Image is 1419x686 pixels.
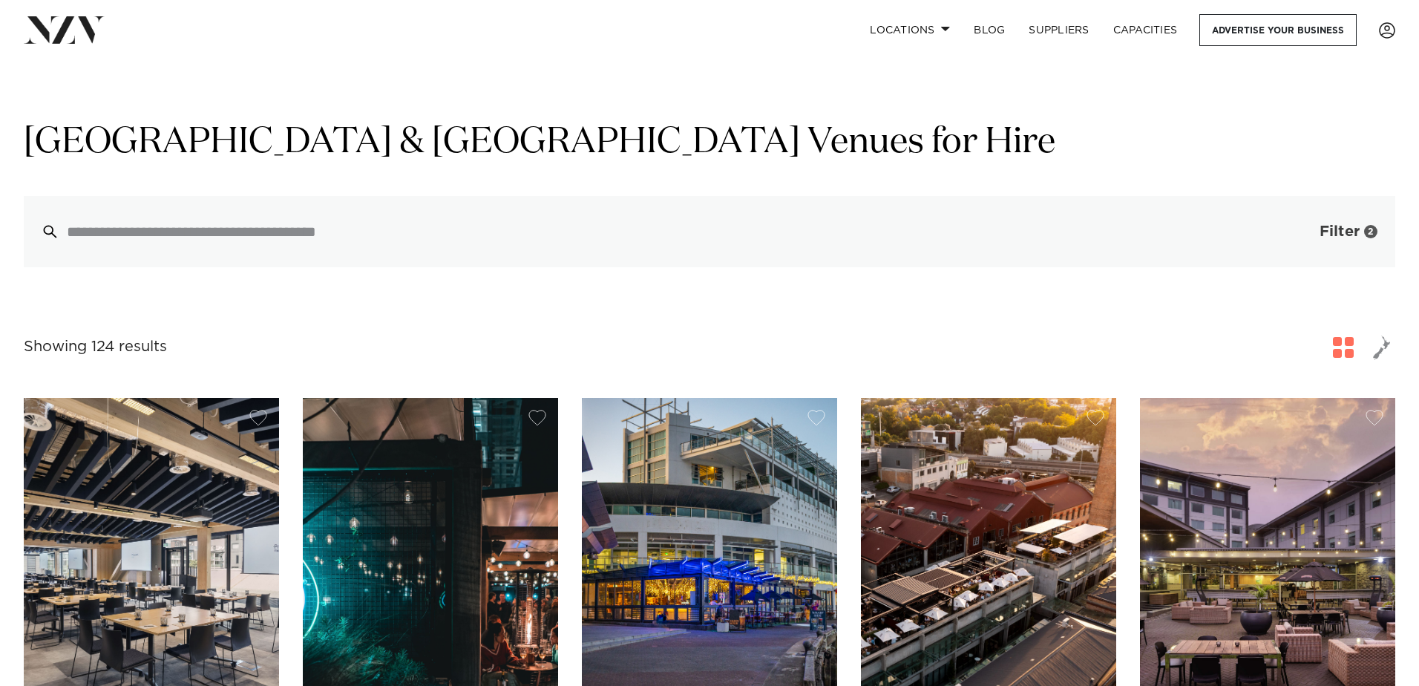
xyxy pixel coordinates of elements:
[1199,14,1357,46] a: Advertise your business
[24,120,1395,166] h1: [GEOGRAPHIC_DATA] & [GEOGRAPHIC_DATA] Venues for Hire
[962,14,1017,46] a: BLOG
[858,14,962,46] a: Locations
[1101,14,1190,46] a: Capacities
[1320,224,1360,239] span: Filter
[1272,196,1395,267] button: Filter2
[1017,14,1101,46] a: SUPPLIERS
[24,16,105,43] img: nzv-logo.png
[24,336,167,359] div: Showing 124 results
[1364,225,1377,238] div: 2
